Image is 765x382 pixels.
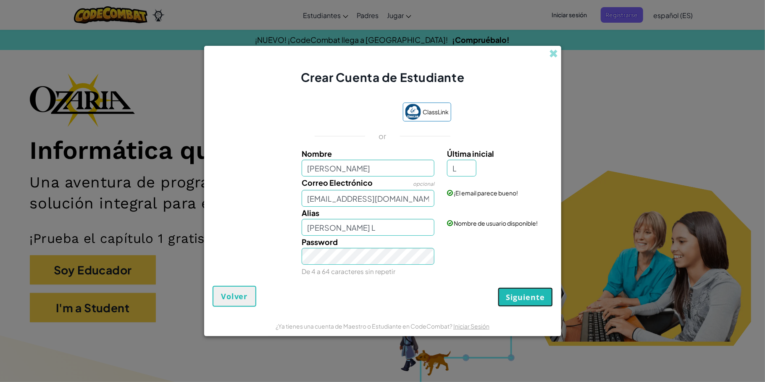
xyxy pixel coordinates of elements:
button: Siguiente [498,287,552,307]
span: ClassLink [423,106,449,118]
span: Nombre [302,149,332,158]
span: opcional [413,181,434,187]
span: ¿Ya tienes una cuenta de Maestro o Estudiante en CodeCombat? [276,322,453,330]
span: Crear Cuenta de Estudiante [301,70,465,84]
span: Alias [302,208,319,218]
span: Nombre de usuario disponible! [454,219,538,227]
span: Siguiente [506,292,544,302]
small: De 4 a 64 caracteres sin repetir [302,267,395,275]
a: Iniciar Sesión [453,322,489,330]
img: classlink-logo-small.png [405,104,421,120]
button: Volver [213,286,256,307]
span: Última inicial [447,149,494,158]
p: or [379,131,386,141]
span: Volver [221,291,247,301]
span: ¡El email parece bueno! [454,189,518,197]
span: Correo Electrónico [302,178,373,187]
iframe: Botón de Acceder con Google [310,103,399,122]
span: Password [302,237,338,247]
